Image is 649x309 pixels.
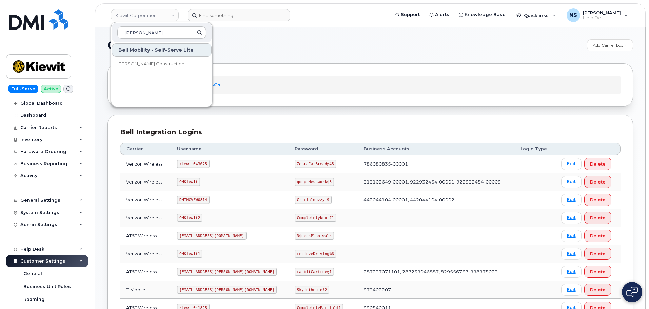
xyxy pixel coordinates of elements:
code: OMKiewit [177,178,200,186]
a: Edit [561,248,582,260]
span: Delete [590,251,606,257]
td: Verizon Wireless [120,209,171,227]
a: Edit [561,158,582,170]
button: Delete [584,158,611,170]
code: [EMAIL_ADDRESS][DOMAIN_NAME] [177,232,247,240]
td: 287237071101, 287259046887, 829556767, 998975023 [357,263,514,281]
code: [EMAIL_ADDRESS][PERSON_NAME][DOMAIN_NAME] [177,286,277,294]
span: Delete [590,269,606,275]
div: Bell Integration Logins [120,127,621,137]
code: OMKiewit2 [177,214,202,222]
code: ZebraCarBread@45 [295,160,336,168]
code: [EMAIL_ADDRESS][PERSON_NAME][DOMAIN_NAME] [177,268,277,276]
span: Delete [590,287,606,293]
th: Login Type [514,143,555,155]
button: Delete [584,284,611,296]
code: Skyinthepie!2 [295,286,329,294]
td: 442044104-00001, 442044104-00002 [357,191,514,209]
span: Delete [590,233,606,239]
code: OMKiewit1 [177,250,202,258]
code: 3$deskPlantwalk [295,232,334,240]
code: goopsMeshwork$8 [295,178,334,186]
button: Delete [584,194,611,206]
code: recieveDriving%6 [295,250,336,258]
a: Add Carrier Login [587,39,633,51]
input: Search [117,26,206,39]
div: Bell Mobility - Self-Serve Lite [112,43,212,57]
td: 786080835-00001 [357,155,514,173]
th: Password [289,143,357,155]
td: Verizon Wireless [120,173,171,191]
img: Open chat [626,287,638,297]
a: Edit [561,230,582,242]
td: T-Mobile [120,281,171,299]
td: Verizon Wireless [120,191,171,209]
a: Edit [561,194,582,206]
span: [PERSON_NAME] Construction [117,61,184,67]
button: Delete [584,176,611,188]
span: Delete [590,215,606,221]
code: Crucialmuzzy!9 [295,196,332,204]
td: AT&T Wireless [120,263,171,281]
button: Delete [584,230,611,242]
td: Verizon Wireless [120,245,171,263]
code: DMINCVZW0814 [177,196,209,204]
button: Delete [584,266,611,278]
th: Carrier [120,143,171,155]
td: Verizon Wireless [120,155,171,173]
button: Delete [584,248,611,260]
a: Edit [561,284,582,296]
a: Edit [561,266,582,278]
a: Edit [561,176,582,188]
span: Carrier Logins [107,40,186,51]
a: [PERSON_NAME] Construction [112,57,212,71]
th: Business Accounts [357,143,514,155]
td: 313102649-00001, 922932454-00001, 922932454-00009 [357,173,514,191]
code: rabbitCartree@1 [295,268,334,276]
code: kiewit043025 [177,160,209,168]
td: AT&T Wireless [120,227,171,245]
span: Delete [590,197,606,203]
span: Delete [590,161,606,167]
td: 973402207 [357,281,514,299]
a: Edit [561,212,582,224]
span: Delete [590,179,606,185]
code: Completelyknot#1 [295,214,336,222]
button: Delete [584,212,611,224]
th: Username [171,143,289,155]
